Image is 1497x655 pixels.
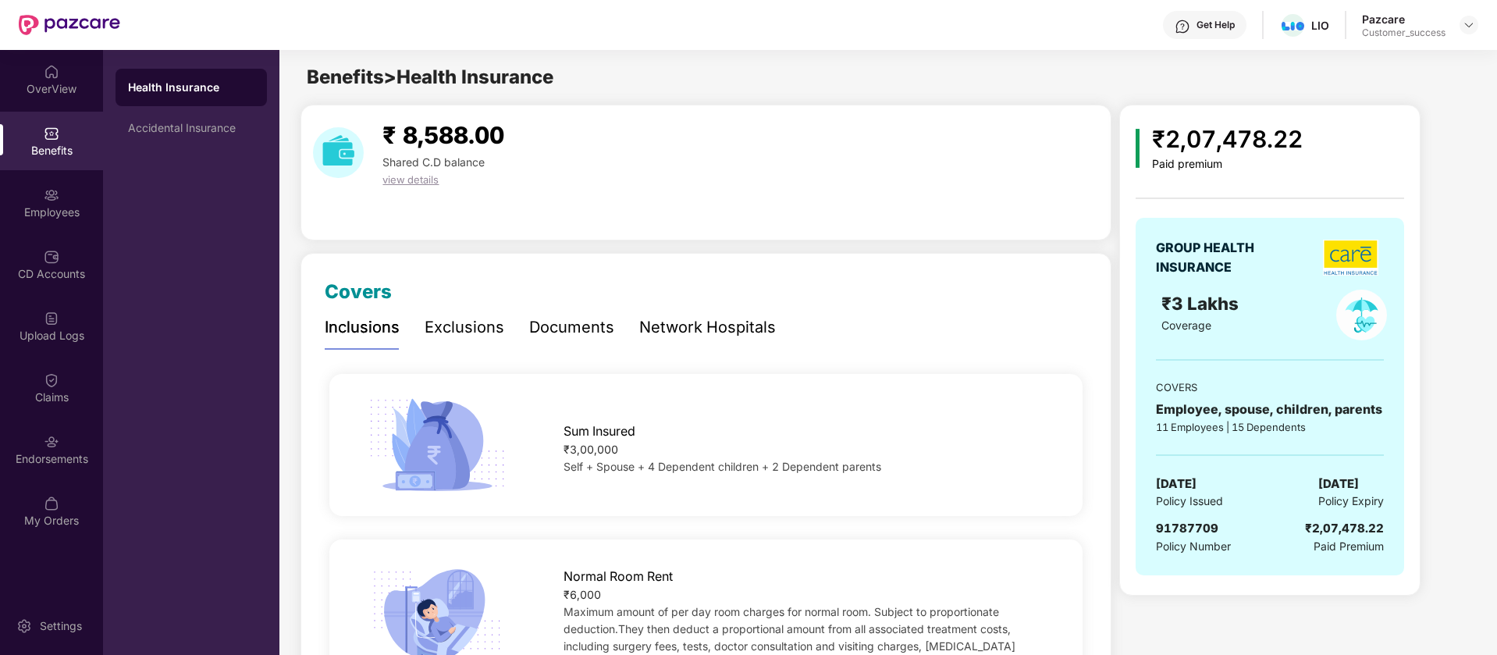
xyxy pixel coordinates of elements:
img: svg+xml;base64,PHN2ZyBpZD0iRHJvcGRvd24tMzJ4MzIiIHhtbG5zPSJodHRwOi8vd3d3LnczLm9yZy8yMDAwL3N2ZyIgd2... [1463,19,1475,31]
span: Benefits > Health Insurance [307,66,553,88]
div: Accidental Insurance [128,122,254,134]
div: Get Help [1197,19,1235,31]
div: Exclusions [425,315,504,340]
div: Inclusions [325,315,400,340]
span: Sum Insured [564,422,635,441]
span: ₹ 8,588.00 [382,121,504,149]
img: svg+xml;base64,PHN2ZyBpZD0iQmVuZWZpdHMiIHhtbG5zPSJodHRwOi8vd3d3LnczLm9yZy8yMDAwL3N2ZyIgd2lkdGg9Ij... [44,126,59,141]
div: 11 Employees | 15 Dependents [1156,419,1384,435]
img: svg+xml;base64,PHN2ZyBpZD0iRW1wbG95ZWVzIiB4bWxucz0iaHR0cDovL3d3dy53My5vcmcvMjAwMC9zdmciIHdpZHRoPS... [44,187,59,203]
div: Settings [35,618,87,634]
span: Policy Number [1156,539,1231,553]
img: insurerLogo [1323,240,1378,276]
img: svg+xml;base64,PHN2ZyBpZD0iRW5kb3JzZW1lbnRzIiB4bWxucz0iaHR0cDovL3d3dy53My5vcmcvMjAwMC9zdmciIHdpZH... [44,434,59,450]
div: COVERS [1156,379,1384,395]
img: download [313,127,364,178]
div: LIO [1311,18,1329,33]
div: Paid premium [1152,158,1303,171]
img: svg+xml;base64,PHN2ZyBpZD0iQ0RfQWNjb3VudHMiIGRhdGEtbmFtZT0iQ0QgQWNjb3VudHMiIHhtbG5zPSJodHRwOi8vd3... [44,249,59,265]
img: svg+xml;base64,PHN2ZyBpZD0iTXlfT3JkZXJzIiBkYXRhLW5hbWU9Ik15IE9yZGVycyIgeG1sbnM9Imh0dHA6Ly93d3cudz... [44,496,59,511]
img: svg+xml;base64,PHN2ZyBpZD0iSGVscC0zMngzMiIgeG1sbnM9Imh0dHA6Ly93d3cudzMub3JnLzIwMDAvc3ZnIiB3aWR0aD... [1175,19,1190,34]
img: swific-logo.jpg [1282,22,1304,30]
div: ₹2,07,478.22 [1305,519,1384,538]
div: GROUP HEALTH INSURANCE [1156,238,1293,277]
span: ₹3 Lakhs [1161,293,1243,314]
img: svg+xml;base64,PHN2ZyBpZD0iU2V0dGluZy0yMHgyMCIgeG1sbnM9Imh0dHA6Ly93d3cudzMub3JnLzIwMDAvc3ZnIiB3aW... [16,618,32,634]
span: [DATE] [1318,475,1359,493]
div: Customer_success [1362,27,1445,39]
div: Health Insurance [128,80,254,95]
img: icon [1136,129,1140,168]
span: Self + Spouse + 4 Dependent children + 2 Dependent parents [564,460,881,473]
span: Coverage [1161,319,1211,332]
div: Pazcare [1362,12,1445,27]
div: ₹3,00,000 [564,441,1049,458]
span: view details [382,173,439,186]
div: Documents [529,315,614,340]
img: icon [363,393,510,497]
span: 91787709 [1156,521,1218,536]
div: ₹6,000 [564,586,1049,603]
span: Normal Room Rent [564,567,673,586]
span: Paid Premium [1314,538,1384,555]
img: svg+xml;base64,PHN2ZyBpZD0iQ2xhaW0iIHhtbG5zPSJodHRwOi8vd3d3LnczLm9yZy8yMDAwL3N2ZyIgd2lkdGg9IjIwIi... [44,372,59,388]
img: svg+xml;base64,PHN2ZyBpZD0iSG9tZSIgeG1sbnM9Imh0dHA6Ly93d3cudzMub3JnLzIwMDAvc3ZnIiB3aWR0aD0iMjAiIG... [44,64,59,80]
div: ₹2,07,478.22 [1152,121,1303,158]
img: policyIcon [1336,290,1387,340]
img: New Pazcare Logo [19,15,120,35]
span: [DATE] [1156,475,1197,493]
img: svg+xml;base64,PHN2ZyBpZD0iVXBsb2FkX0xvZ3MiIGRhdGEtbmFtZT0iVXBsb2FkIExvZ3MiIHhtbG5zPSJodHRwOi8vd3... [44,311,59,326]
span: Policy Issued [1156,493,1223,510]
div: Employee, spouse, children, parents [1156,400,1384,419]
span: Policy Expiry [1318,493,1384,510]
div: Network Hospitals [639,315,776,340]
span: Shared C.D balance [382,155,485,169]
span: Covers [325,280,392,303]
